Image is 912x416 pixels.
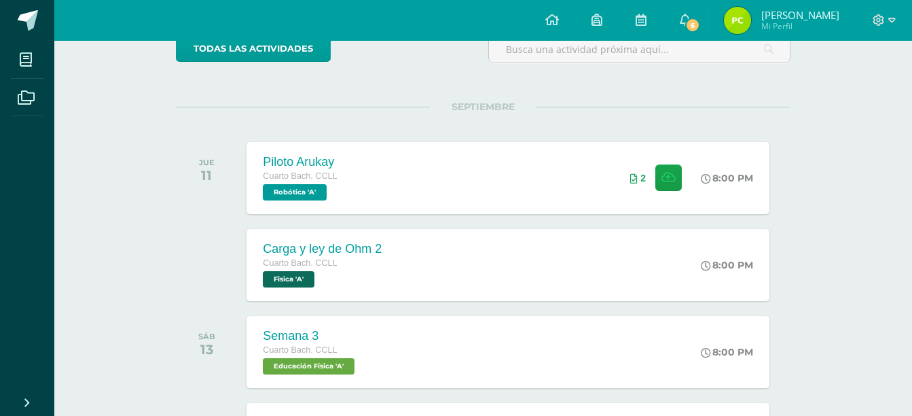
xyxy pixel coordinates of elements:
div: 8:00 PM [701,259,753,271]
span: [PERSON_NAME] [761,8,839,22]
div: JUE [199,158,215,167]
div: 8:00 PM [701,346,753,358]
span: 6 [685,18,700,33]
span: Educación Física 'A' [263,358,354,375]
div: Archivos entregados [630,173,646,184]
div: Carga y ley de Ohm 2 [263,242,382,256]
span: Fisica 'A' [263,271,314,288]
span: Robótica 'A' [263,184,327,201]
span: Cuarto Bach. CCLL [263,171,337,181]
div: 8:00 PM [701,172,753,184]
span: Cuarto Bach. CCLL [263,345,337,355]
span: Cuarto Bach. CCLL [263,258,337,268]
img: a241e4c8caa1a3e97aae6322657b025d.png [724,7,751,34]
a: todas las Actividades [176,35,331,62]
div: Semana 3 [263,329,358,343]
span: SEPTIEMBRE [430,101,536,113]
div: 13 [198,341,215,358]
span: 2 [640,173,646,184]
input: Busca una actividad próxima aquí... [489,36,790,63]
span: Mi Perfil [761,20,839,32]
div: 11 [199,167,215,184]
div: SÁB [198,332,215,341]
div: Piloto Arukay [263,155,337,169]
